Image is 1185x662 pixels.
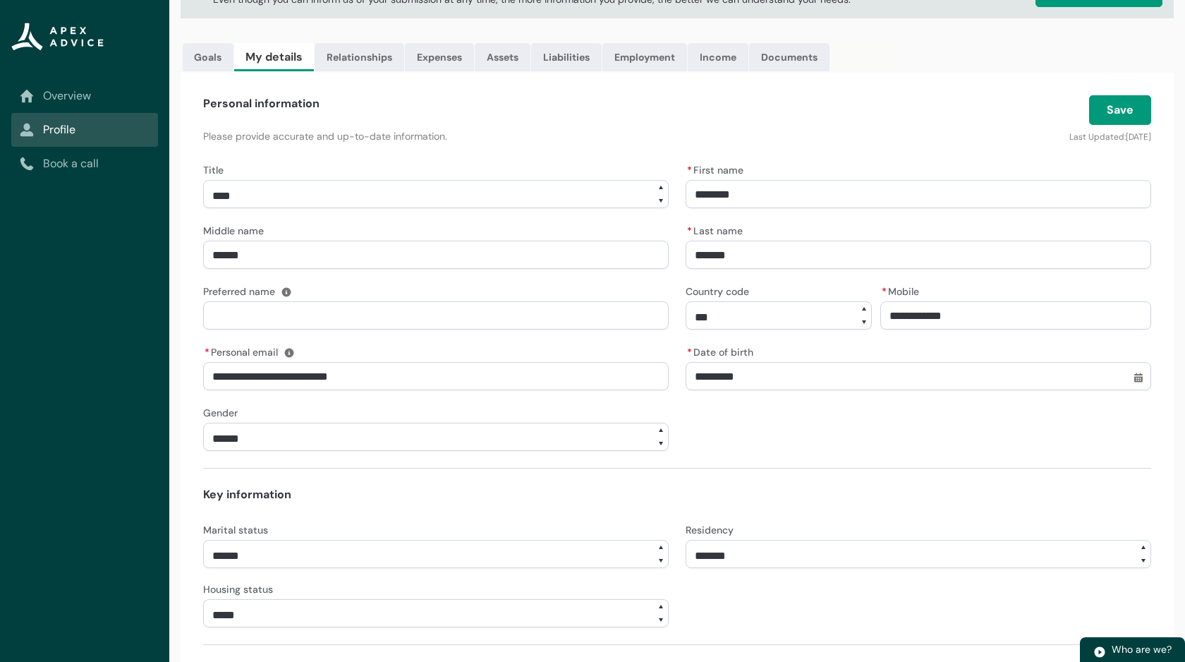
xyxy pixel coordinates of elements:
button: Save [1089,95,1151,125]
label: Personal email [203,342,284,359]
abbr: required [882,285,887,298]
a: Book a call [20,155,150,172]
nav: Sub page [11,79,158,181]
span: Residency [686,524,734,536]
a: Overview [20,88,150,104]
span: Gender [203,407,238,419]
a: Goals [183,43,233,71]
a: Assets [475,43,530,71]
a: Liabilities [531,43,602,71]
abbr: required [687,346,692,359]
span: Marital status [203,524,268,536]
p: Please provide accurate and up-to-date information. [203,129,829,143]
lightning-formatted-date-time: [DATE] [1126,131,1151,143]
span: Country code [686,285,749,298]
h4: Personal information [203,95,320,112]
label: Preferred name [203,282,281,299]
label: Middle name [203,221,269,238]
a: Expenses [405,43,474,71]
img: play.svg [1093,646,1106,658]
span: Who are we? [1112,643,1172,656]
h4: Key information [203,486,1151,503]
a: Income [688,43,748,71]
lightning-formatted-text: Last Updated: [1069,131,1126,143]
a: Employment [602,43,687,71]
img: Apex Advice Group [11,23,104,51]
abbr: required [205,346,209,359]
a: My details [234,43,314,71]
span: Title [203,164,224,176]
a: Documents [749,43,829,71]
label: Date of birth [686,342,759,359]
span: Housing status [203,583,273,596]
abbr: required [687,164,692,176]
a: Relationships [315,43,404,71]
label: First name [686,160,749,177]
abbr: required [687,224,692,237]
label: Last name [686,221,748,238]
a: Profile [20,121,150,138]
label: Mobile [880,282,925,299]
